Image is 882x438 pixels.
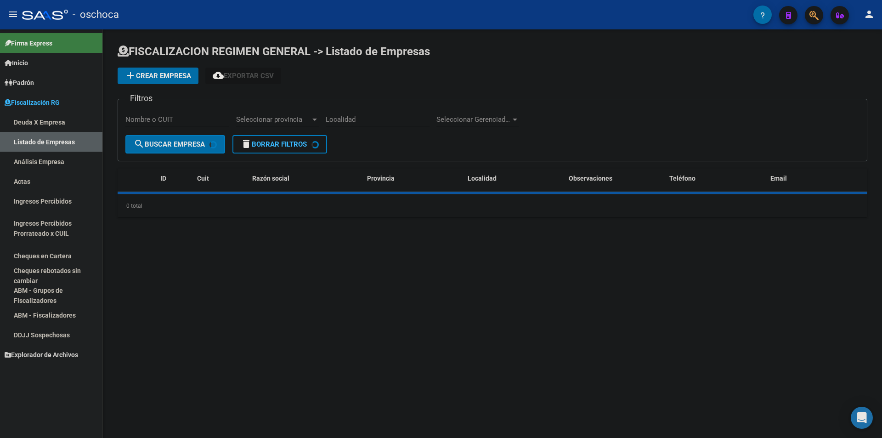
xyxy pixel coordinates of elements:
[464,169,565,188] datatable-header-cell: Localidad
[236,115,311,124] span: Seleccionar provincia
[5,78,34,88] span: Padrón
[5,58,28,68] span: Inicio
[851,407,873,429] div: Open Intercom Messenger
[73,5,119,25] span: - oschoca
[125,70,136,81] mat-icon: add
[125,92,157,105] h3: Filtros
[118,194,867,217] div: 0 total
[5,350,78,360] span: Explorador de Archivos
[252,175,289,182] span: Razón social
[436,115,511,124] span: Seleccionar Gerenciador
[767,169,867,188] datatable-header-cell: Email
[669,175,695,182] span: Teléfono
[565,169,666,188] datatable-header-cell: Observaciones
[118,45,430,58] span: FISCALIZACION REGIMEN GENERAL -> Listado de Empresas
[197,175,209,182] span: Cuit
[7,9,18,20] mat-icon: menu
[134,140,205,148] span: Buscar Empresa
[213,72,274,80] span: Exportar CSV
[249,169,363,188] datatable-header-cell: Razón social
[363,169,464,188] datatable-header-cell: Provincia
[468,175,497,182] span: Localidad
[118,68,198,84] button: Crear Empresa
[160,175,166,182] span: ID
[232,135,327,154] button: Borrar Filtros
[157,169,193,188] datatable-header-cell: ID
[241,140,307,148] span: Borrar Filtros
[193,169,249,188] datatable-header-cell: Cuit
[569,175,612,182] span: Observaciones
[864,9,875,20] mat-icon: person
[205,68,281,84] button: Exportar CSV
[367,175,395,182] span: Provincia
[125,72,191,80] span: Crear Empresa
[666,169,766,188] datatable-header-cell: Teléfono
[5,38,52,48] span: Firma Express
[125,135,225,154] button: Buscar Empresa
[241,138,252,149] mat-icon: delete
[213,70,224,81] mat-icon: cloud_download
[5,97,60,108] span: Fiscalización RG
[134,138,145,149] mat-icon: search
[770,175,787,182] span: Email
